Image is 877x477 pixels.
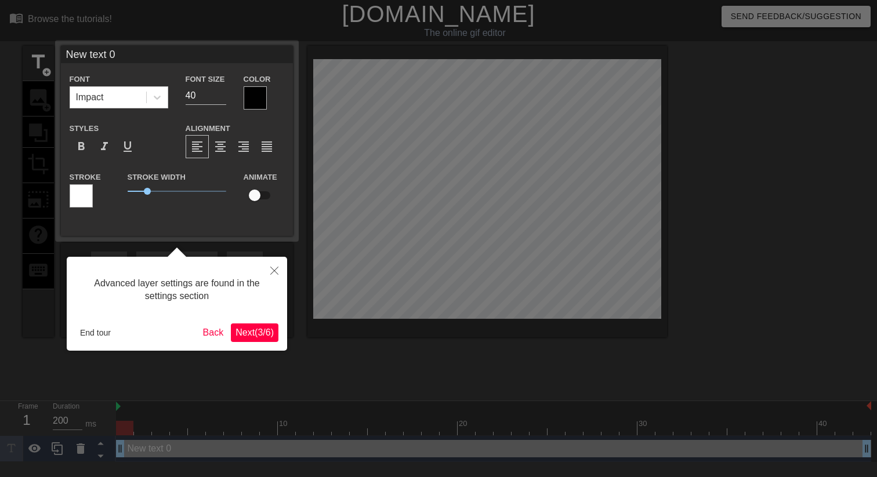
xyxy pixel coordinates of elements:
span: Next ( 3 / 6 ) [235,327,274,337]
button: Next [231,323,278,342]
button: End tour [75,324,115,341]
div: Advanced layer settings are found in the settings section [75,265,278,315]
button: Back [198,323,229,342]
button: Close [262,257,287,283]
